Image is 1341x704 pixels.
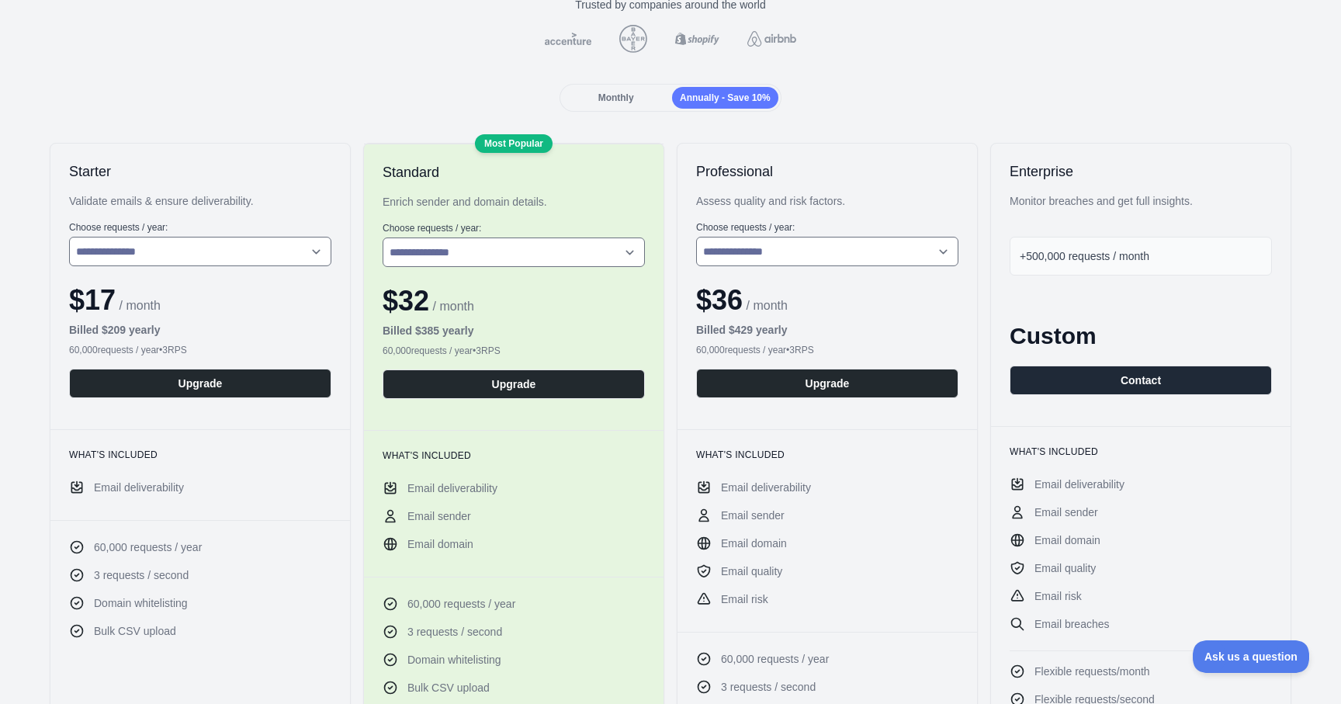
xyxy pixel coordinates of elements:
[696,324,788,336] b: Billed $ 429 yearly
[1193,640,1310,673] iframe: Toggle Customer Support
[743,299,788,312] span: / month
[1010,323,1097,349] span: Custom
[1020,250,1149,262] span: +500,000 requests / month
[696,284,743,316] span: $ 36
